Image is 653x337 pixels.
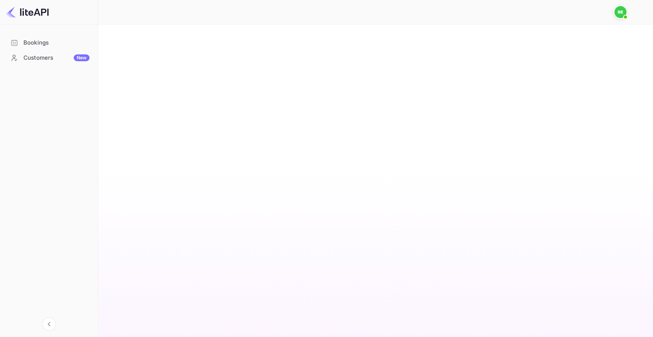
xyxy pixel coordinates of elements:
[6,6,49,18] img: LiteAPI logo
[23,54,90,62] div: Customers
[23,39,90,47] div: Bookings
[5,36,93,49] a: Bookings
[5,51,93,65] a: CustomersNew
[42,317,56,331] button: Collapse navigation
[74,54,90,61] div: New
[614,6,627,18] img: Raf Elkhaier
